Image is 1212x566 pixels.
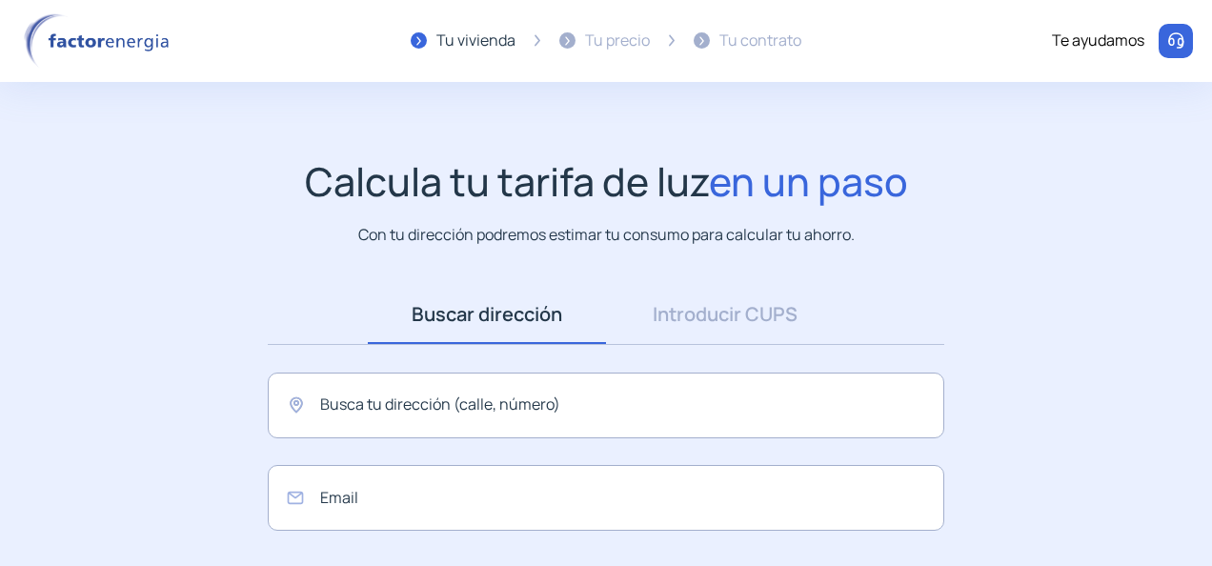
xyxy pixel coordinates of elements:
[436,29,515,53] div: Tu vivienda
[19,13,181,69] img: logo factor
[709,154,908,208] span: en un paso
[606,285,844,344] a: Introducir CUPS
[368,285,606,344] a: Buscar dirección
[1166,31,1185,51] img: llamar
[719,29,801,53] div: Tu contrato
[585,29,650,53] div: Tu precio
[358,223,855,247] p: Con tu dirección podremos estimar tu consumo para calcular tu ahorro.
[305,158,908,205] h1: Calcula tu tarifa de luz
[1052,29,1144,53] div: Te ayudamos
